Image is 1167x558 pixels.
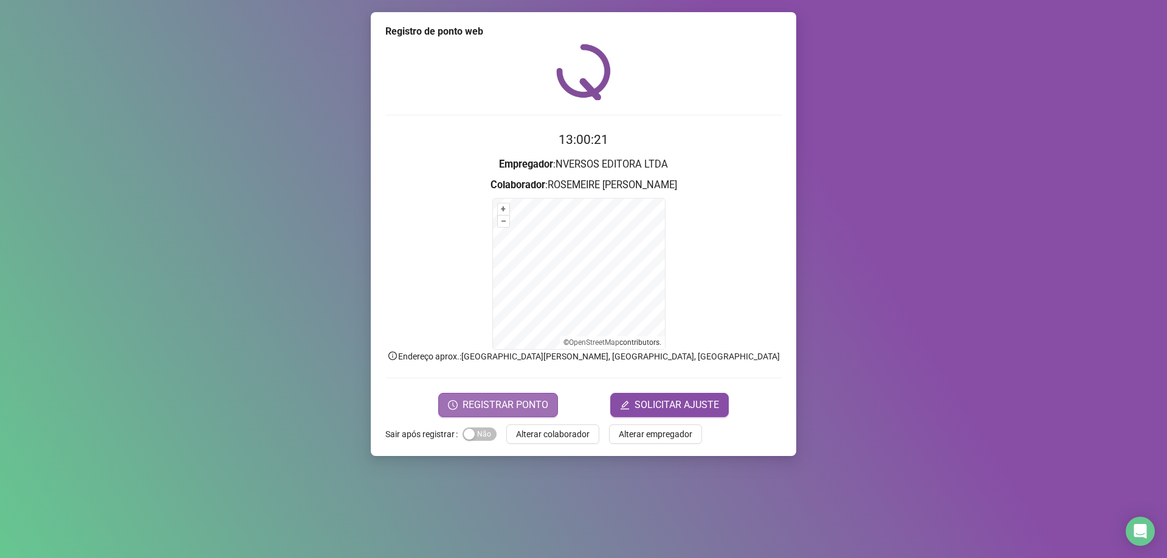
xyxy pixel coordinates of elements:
[1126,517,1155,546] div: Open Intercom Messenger
[438,393,558,417] button: REGISTRAR PONTO
[387,350,398,361] span: info-circle
[448,400,458,410] span: clock-circle
[620,400,630,410] span: edit
[385,24,782,39] div: Registro de ponto web
[385,424,463,444] label: Sair após registrar
[635,398,719,412] span: SOLICITAR AJUSTE
[556,44,611,100] img: QRPoint
[498,203,509,215] button: +
[498,216,509,227] button: –
[569,338,619,347] a: OpenStreetMap
[385,157,782,172] h3: : NVERSOS EDITORA LTDA
[559,132,608,147] time: 13:00:21
[499,158,553,170] strong: Empregador
[516,427,590,441] span: Alterar colaborador
[619,427,692,441] span: Alterar empregador
[385,350,782,363] p: Endereço aprox. : [GEOGRAPHIC_DATA][PERSON_NAME], [GEOGRAPHIC_DATA], [GEOGRAPHIC_DATA]
[563,338,661,347] li: © contributors.
[463,398,548,412] span: REGISTRAR PONTO
[385,177,782,193] h3: : ROSEMEIRE [PERSON_NAME]
[506,424,599,444] button: Alterar colaborador
[609,424,702,444] button: Alterar empregador
[491,179,545,191] strong: Colaborador
[610,393,729,417] button: editSOLICITAR AJUSTE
